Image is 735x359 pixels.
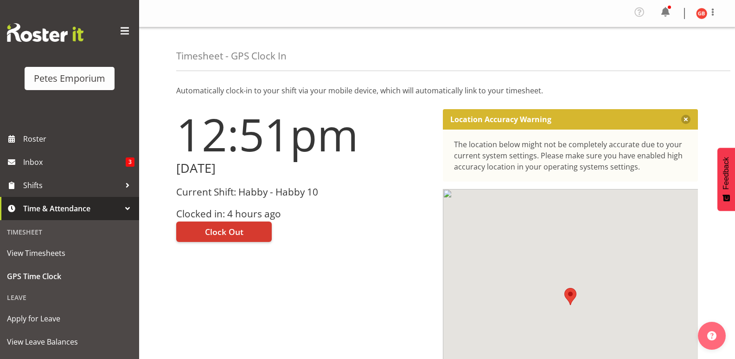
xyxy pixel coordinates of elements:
[2,265,137,288] a: GPS Time Clock
[7,23,83,42] img: Rosterit website logo
[717,148,735,211] button: Feedback - Show survey
[681,115,690,124] button: Close message
[722,157,730,189] span: Feedback
[126,157,134,167] span: 3
[2,242,137,265] a: View Timesheets
[2,330,137,353] a: View Leave Balances
[707,331,716,340] img: help-xxl-2.png
[454,139,687,172] div: The location below might not be completely accurate due to your current system settings. Please m...
[450,115,551,124] p: Location Accuracy Warning
[176,51,287,61] h4: Timesheet - GPS Clock In
[176,85,698,96] p: Automatically clock-in to your shift via your mobile device, which will automatically link to you...
[176,222,272,242] button: Clock Out
[23,155,126,169] span: Inbox
[7,269,132,283] span: GPS Time Clock
[176,161,432,176] h2: [DATE]
[23,178,121,192] span: Shifts
[176,109,432,159] h1: 12:51pm
[7,246,132,260] span: View Timesheets
[205,226,243,238] span: Clock Out
[2,222,137,242] div: Timesheet
[2,307,137,330] a: Apply for Leave
[23,202,121,215] span: Time & Attendance
[34,72,105,85] div: Petes Emporium
[23,132,134,146] span: Roster
[2,288,137,307] div: Leave
[176,209,432,219] h3: Clocked in: 4 hours ago
[7,335,132,349] span: View Leave Balances
[176,187,432,197] h3: Current Shift: Habby - Habby 10
[7,312,132,326] span: Apply for Leave
[696,8,707,19] img: gillian-byford11184.jpg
